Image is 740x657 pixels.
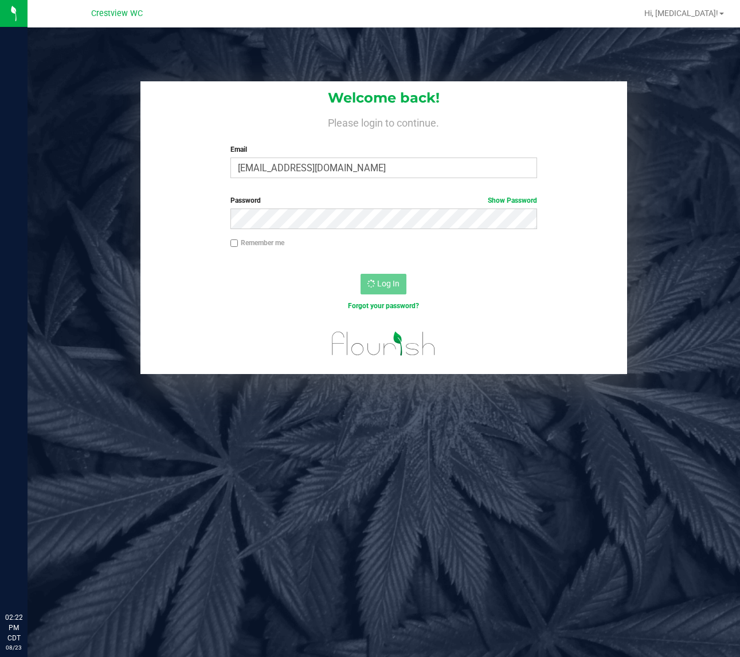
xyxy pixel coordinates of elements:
[377,279,400,288] span: Log In
[91,9,143,18] span: Crestview WC
[323,323,444,364] img: flourish_logo.svg
[348,302,419,310] a: Forgot your password?
[140,91,627,105] h1: Welcome back!
[230,144,538,155] label: Email
[140,115,627,128] h4: Please login to continue.
[230,238,284,248] label: Remember me
[361,274,406,294] button: Log In
[644,9,718,18] span: Hi, [MEDICAL_DATA]!
[230,239,238,247] input: Remember me
[230,196,261,204] span: Password
[5,612,22,643] p: 02:22 PM CDT
[488,196,537,204] a: Show Password
[5,643,22,652] p: 08/23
